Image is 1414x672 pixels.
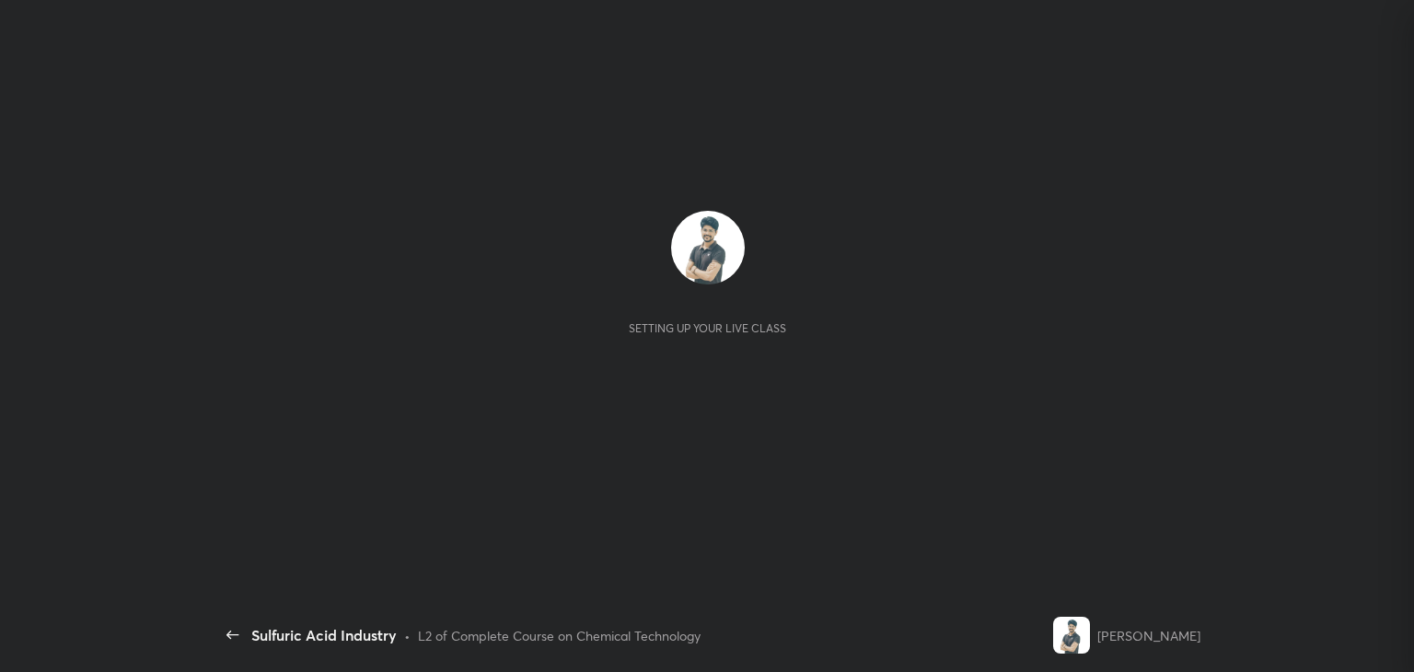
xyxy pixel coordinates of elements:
div: Setting up your live class [629,321,786,335]
div: Sulfuric Acid Industry [251,624,397,646]
img: 91ee9b6d21d04924b6058f461868569a.jpg [1053,617,1090,654]
div: [PERSON_NAME] [1097,626,1200,645]
div: L2 of Complete Course on Chemical Technology [418,626,701,645]
div: • [404,626,411,645]
img: 91ee9b6d21d04924b6058f461868569a.jpg [671,211,745,284]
